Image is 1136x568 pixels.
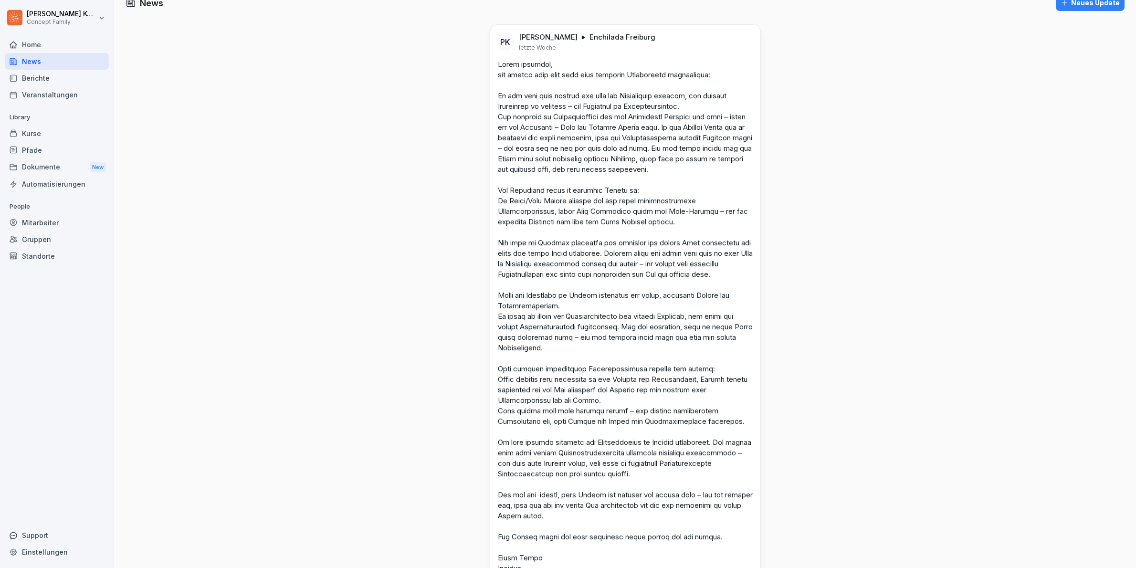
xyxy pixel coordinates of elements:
[5,86,109,103] a: Veranstaltungen
[519,32,578,42] p: [PERSON_NAME]
[5,158,109,176] a: DokumenteNew
[5,214,109,231] a: Mitarbeiter
[5,199,109,214] p: People
[90,162,106,173] div: New
[5,248,109,264] a: Standorte
[497,33,514,51] div: PK
[519,44,556,52] p: letzte Woche
[589,32,655,42] p: Enchilada Freiburg
[5,176,109,192] a: Automatisierungen
[5,527,109,544] div: Support
[5,70,109,86] a: Berichte
[5,142,109,158] a: Pfade
[5,158,109,176] div: Dokumente
[5,110,109,125] p: Library
[27,19,96,25] p: Concept Family
[27,10,96,18] p: [PERSON_NAME] Komarov
[5,53,109,70] a: News
[5,231,109,248] a: Gruppen
[5,544,109,560] a: Einstellungen
[5,36,109,53] a: Home
[5,125,109,142] a: Kurse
